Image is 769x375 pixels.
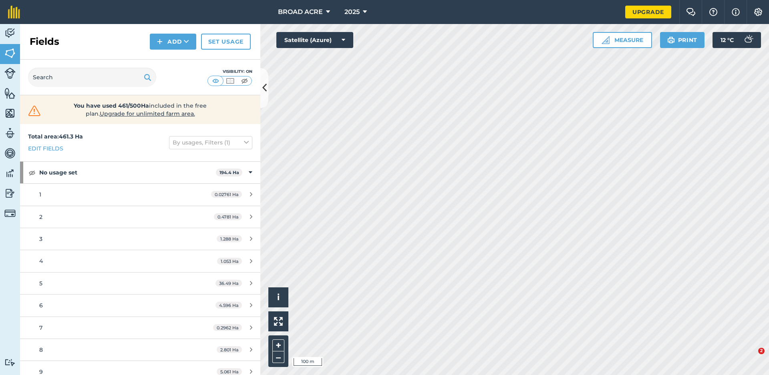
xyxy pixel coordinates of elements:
[713,32,761,48] button: 12 °C
[4,359,16,366] img: svg+xml;base64,PD94bWwgdmVyc2lvbj0iMS4wIiBlbmNvZGluZz0idXRmLTgiPz4KPCEtLSBHZW5lcmF0b3I6IEFkb2JlIE...
[667,35,675,45] img: svg+xml;base64,PHN2ZyB4bWxucz0iaHR0cDovL3d3dy53My5vcmcvMjAwMC9zdmciIHdpZHRoPSIxOSIgaGVpZ2h0PSIyNC...
[758,348,765,354] span: 2
[272,339,284,351] button: +
[4,187,16,199] img: svg+xml;base64,PD94bWwgdmVyc2lvbj0iMS4wIiBlbmNvZGluZz0idXRmLTgiPz4KPCEtLSBHZW5lcmF0b3I6IEFkb2JlIE...
[4,47,16,59] img: svg+xml;base64,PHN2ZyB4bWxucz0iaHR0cDovL3d3dy53My5vcmcvMjAwMC9zdmciIHdpZHRoPSI1NiIgaGVpZ2h0PSI2MC...
[660,32,705,48] button: Print
[753,8,763,16] img: A cog icon
[26,102,254,118] a: You have used 461/500Haincluded in the free plan.Upgrade for unlimited farm area.
[74,102,149,109] strong: You have used 461/500Ha
[39,346,43,353] span: 8
[217,258,242,265] span: 1.053 Ha
[4,107,16,119] img: svg+xml;base64,PHN2ZyB4bWxucz0iaHR0cDovL3d3dy53My5vcmcvMjAwMC9zdmciIHdpZHRoPSI1NiIgaGVpZ2h0PSI2MC...
[4,27,16,39] img: svg+xml;base64,PD94bWwgdmVyc2lvbj0iMS4wIiBlbmNvZGluZz0idXRmLTgiPz4KPCEtLSBHZW5lcmF0b3I6IEFkb2JlIE...
[157,37,163,46] img: svg+xml;base64,PHN2ZyB4bWxucz0iaHR0cDovL3d3dy53My5vcmcvMjAwMC9zdmciIHdpZHRoPSIxNCIgaGVpZ2h0PSIyNC...
[20,206,260,228] a: 20.4781 Ha
[20,317,260,339] a: 70.2962 Ha
[4,87,16,99] img: svg+xml;base64,PHN2ZyB4bWxucz0iaHR0cDovL3d3dy53My5vcmcvMjAwMC9zdmciIHdpZHRoPSI1NiIgaGVpZ2h0PSI2MC...
[721,32,734,48] span: 12 ° C
[277,292,280,302] span: i
[20,339,260,361] a: 82.801 Ha
[28,144,63,153] a: Edit fields
[20,184,260,205] a: 10.02761 Ha
[211,77,221,85] img: svg+xml;base64,PHN2ZyB4bWxucz0iaHR0cDovL3d3dy53My5vcmcvMjAwMC9zdmciIHdpZHRoPSI1MCIgaGVpZ2h0PSI0MC...
[742,348,761,367] iframe: Intercom live chat
[207,68,252,75] div: Visibility: On
[276,32,353,48] button: Satellite (Azure)
[4,147,16,159] img: svg+xml;base64,PD94bWwgdmVyc2lvbj0iMS4wIiBlbmNvZGluZz0idXRmLTgiPz4KPCEtLSBHZW5lcmF0b3I6IEFkb2JlIE...
[214,213,242,220] span: 0.4781 Ha
[272,351,284,363] button: –
[686,8,696,16] img: Two speech bubbles overlapping with the left bubble in the forefront
[240,77,250,85] img: svg+xml;base64,PHN2ZyB4bWxucz0iaHR0cDovL3d3dy53My5vcmcvMjAwMC9zdmciIHdpZHRoPSI1MCIgaGVpZ2h0PSI0MC...
[39,324,42,331] span: 7
[344,7,360,17] span: 2025
[217,235,242,242] span: 1.288 Ha
[30,35,59,48] h2: Fields
[20,250,260,272] a: 41.053 Ha
[274,317,283,326] img: Four arrows, one pointing top left, one top right, one bottom right and the last bottom left
[268,287,288,307] button: i
[39,213,42,221] span: 2
[4,167,16,179] img: svg+xml;base64,PD94bWwgdmVyc2lvbj0iMS4wIiBlbmNvZGluZz0idXRmLTgiPz4KPCEtLSBHZW5lcmF0b3I6IEFkb2JlIE...
[8,6,20,18] img: fieldmargin Logo
[225,77,235,85] img: svg+xml;base64,PHN2ZyB4bWxucz0iaHR0cDovL3d3dy53My5vcmcvMjAwMC9zdmciIHdpZHRoPSI1MCIgaGVpZ2h0PSI0MC...
[144,72,151,82] img: svg+xml;base64,PHN2ZyB4bWxucz0iaHR0cDovL3d3dy53My5vcmcvMjAwMC9zdmciIHdpZHRoPSIxOSIgaGVpZ2h0PSIyNC...
[39,280,42,287] span: 5
[219,170,239,175] strong: 194.4 Ha
[215,280,242,287] span: 36.49 Ha
[28,168,36,177] img: svg+xml;base64,PHN2ZyB4bWxucz0iaHR0cDovL3d3dy53My5vcmcvMjAwMC9zdmciIHdpZHRoPSIxOCIgaGVpZ2h0PSIyNC...
[20,228,260,250] a: 31.288 Ha
[55,102,225,118] span: included in the free plan .
[169,136,252,149] button: By usages, Filters (1)
[213,324,242,331] span: 0.2962 Ha
[20,162,260,183] div: No usage set194.4 Ha
[100,110,195,117] span: Upgrade for unlimited farm area.
[211,191,242,198] span: 0.02761 Ha
[39,191,41,198] span: 1
[625,6,671,18] a: Upgrade
[39,257,43,265] span: 4
[278,7,323,17] span: BROAD ACRE
[217,346,242,353] span: 2.801 Ha
[39,235,42,243] span: 3
[593,32,652,48] button: Measure
[39,162,216,183] strong: No usage set
[709,8,718,16] img: A question mark icon
[26,105,42,117] img: svg+xml;base64,PHN2ZyB4bWxucz0iaHR0cDovL3d3dy53My5vcmcvMjAwMC9zdmciIHdpZHRoPSIzMiIgaGVpZ2h0PSIzMC...
[20,273,260,294] a: 536.49 Ha
[215,302,242,309] span: 4.596 Ha
[28,68,156,87] input: Search
[4,127,16,139] img: svg+xml;base64,PD94bWwgdmVyc2lvbj0iMS4wIiBlbmNvZGluZz0idXRmLTgiPz4KPCEtLSBHZW5lcmF0b3I6IEFkb2JlIE...
[150,34,196,50] button: Add
[28,133,83,140] strong: Total area : 461.3 Ha
[740,32,756,48] img: svg+xml;base64,PD94bWwgdmVyc2lvbj0iMS4wIiBlbmNvZGluZz0idXRmLTgiPz4KPCEtLSBHZW5lcmF0b3I6IEFkb2JlIE...
[732,7,740,17] img: svg+xml;base64,PHN2ZyB4bWxucz0iaHR0cDovL3d3dy53My5vcmcvMjAwMC9zdmciIHdpZHRoPSIxNyIgaGVpZ2h0PSIxNy...
[4,68,16,79] img: svg+xml;base64,PD94bWwgdmVyc2lvbj0iMS4wIiBlbmNvZGluZz0idXRmLTgiPz4KPCEtLSBHZW5lcmF0b3I6IEFkb2JlIE...
[4,208,16,219] img: svg+xml;base64,PD94bWwgdmVyc2lvbj0iMS4wIiBlbmNvZGluZz0idXRmLTgiPz4KPCEtLSBHZW5lcmF0b3I6IEFkb2JlIE...
[602,36,610,44] img: Ruler icon
[39,302,43,309] span: 6
[20,295,260,316] a: 64.596 Ha
[217,368,242,375] span: 5.061 Ha
[201,34,251,50] a: Set usage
